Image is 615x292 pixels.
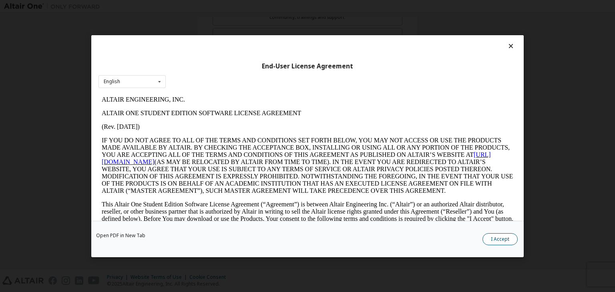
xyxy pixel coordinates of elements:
p: ALTAIR ENGINEERING, INC. [3,3,415,10]
p: (Rev. [DATE]) [3,30,415,38]
a: Open PDF in New Tab [96,233,145,238]
p: ALTAIR ONE STUDENT EDITION SOFTWARE LICENSE AGREEMENT [3,17,415,24]
div: End-User License Agreement [98,62,517,70]
p: This Altair One Student Edition Software License Agreement (“Agreement”) is between Altair Engine... [3,108,415,137]
button: I Accept [482,233,518,245]
a: [URL][DOMAIN_NAME] [3,58,392,72]
div: English [104,79,120,84]
p: IF YOU DO NOT AGREE TO ALL OF THE TERMS AND CONDITIONS SET FORTH BELOW, YOU MAY NOT ACCESS OR USE... [3,44,415,102]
